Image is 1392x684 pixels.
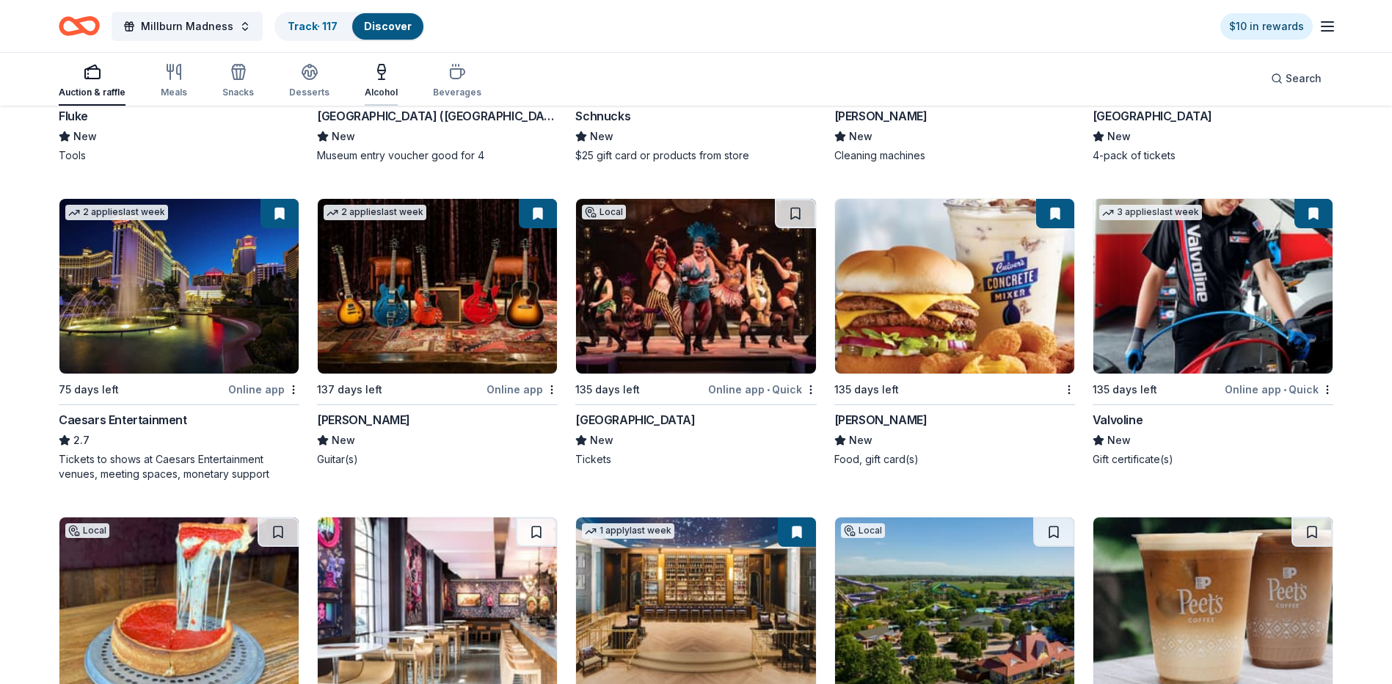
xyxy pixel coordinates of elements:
[222,87,254,98] div: Snacks
[65,523,109,538] div: Local
[1093,198,1333,467] a: Image for Valvoline3 applieslast week135 days leftOnline app•QuickValvolineNewGift certificate(s)
[1283,384,1286,396] span: •
[59,9,100,43] a: Home
[834,198,1075,467] a: Image for Culver's 135 days left[PERSON_NAME]NewFood, gift card(s)
[274,12,425,41] button: Track· 117Discover
[1107,432,1131,449] span: New
[575,411,695,429] div: [GEOGRAPHIC_DATA]
[65,205,168,220] div: 2 applies last week
[767,384,770,396] span: •
[708,380,817,399] div: Online app Quick
[487,380,558,399] div: Online app
[1107,128,1131,145] span: New
[317,452,558,467] div: Guitar(s)
[59,87,125,98] div: Auction & raffle
[582,205,626,219] div: Local
[289,57,329,106] button: Desserts
[575,452,816,467] div: Tickets
[317,411,410,429] div: [PERSON_NAME]
[112,12,263,41] button: Millburn Madness
[161,87,187,98] div: Meals
[1099,205,1202,220] div: 3 applies last week
[834,411,928,429] div: [PERSON_NAME]
[365,87,398,98] div: Alcohol
[834,381,899,399] div: 135 days left
[332,128,355,145] span: New
[1093,381,1157,399] div: 135 days left
[834,452,1075,467] div: Food, gift card(s)
[365,57,398,106] button: Alcohol
[59,452,299,481] div: Tickets to shows at Caesars Entertainment venues, meeting spaces, monetary support
[1225,380,1333,399] div: Online app Quick
[433,87,481,98] div: Beverages
[59,57,125,106] button: Auction & raffle
[590,128,613,145] span: New
[1286,70,1322,87] span: Search
[141,18,233,35] span: Millburn Madness
[317,381,382,399] div: 137 days left
[575,107,630,125] div: Schnucks
[575,198,816,467] a: Image for Porchlight Music TheatreLocal135 days leftOnline app•Quick[GEOGRAPHIC_DATA]NewTickets
[1093,199,1333,374] img: Image for Valvoline
[161,57,187,106] button: Meals
[317,148,558,163] div: Museum entry voucher good for 4
[575,381,640,399] div: 135 days left
[835,199,1074,374] img: Image for Culver's
[1093,452,1333,467] div: Gift certificate(s)
[59,411,187,429] div: Caesars Entertainment
[1093,411,1143,429] div: Valvoline
[73,128,97,145] span: New
[834,107,928,125] div: [PERSON_NAME]
[834,148,1075,163] div: Cleaning machines
[1220,13,1313,40] a: $10 in rewards
[59,148,299,163] div: Tools
[228,380,299,399] div: Online app
[841,523,885,538] div: Local
[317,198,558,467] a: Image for Gibson2 applieslast week137 days leftOnline app[PERSON_NAME]NewGuitar(s)
[73,432,90,449] span: 2.7
[849,432,872,449] span: New
[1093,148,1333,163] div: 4-pack of tickets
[1259,64,1333,93] button: Search
[364,20,412,32] a: Discover
[318,199,557,374] img: Image for Gibson
[1093,107,1212,125] div: [GEOGRAPHIC_DATA]
[324,205,426,220] div: 2 applies last week
[59,198,299,481] a: Image for Caesars Entertainment2 applieslast week75 days leftOnline appCaesars Entertainment2.7Ti...
[576,199,815,374] img: Image for Porchlight Music Theatre
[590,432,613,449] span: New
[582,523,674,539] div: 1 apply last week
[849,128,872,145] span: New
[289,87,329,98] div: Desserts
[59,107,88,125] div: Fluke
[317,107,558,125] div: [GEOGRAPHIC_DATA] ([GEOGRAPHIC_DATA])
[332,432,355,449] span: New
[222,57,254,106] button: Snacks
[575,148,816,163] div: $25 gift card or products from store
[59,199,299,374] img: Image for Caesars Entertainment
[288,20,338,32] a: Track· 117
[59,381,119,399] div: 75 days left
[433,57,481,106] button: Beverages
